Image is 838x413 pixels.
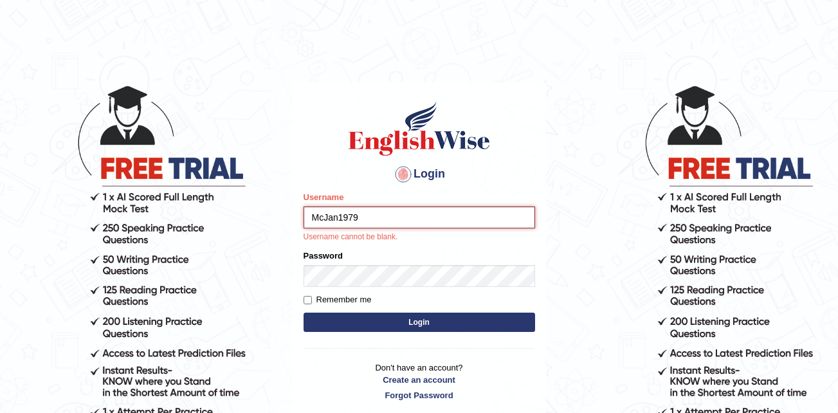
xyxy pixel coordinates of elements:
img: Logo of English Wise sign in for intelligent practice with AI [346,100,493,158]
a: Create an account [304,374,535,386]
button: Login [304,313,535,332]
p: Don't have an account? [304,362,535,401]
h4: Login [304,164,535,185]
p: Username cannot be blank. [304,232,535,243]
label: Password [304,250,343,262]
label: Remember me [304,293,372,306]
label: Username [304,191,344,203]
a: Forgot Password [304,389,535,401]
input: Remember me [304,296,312,304]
